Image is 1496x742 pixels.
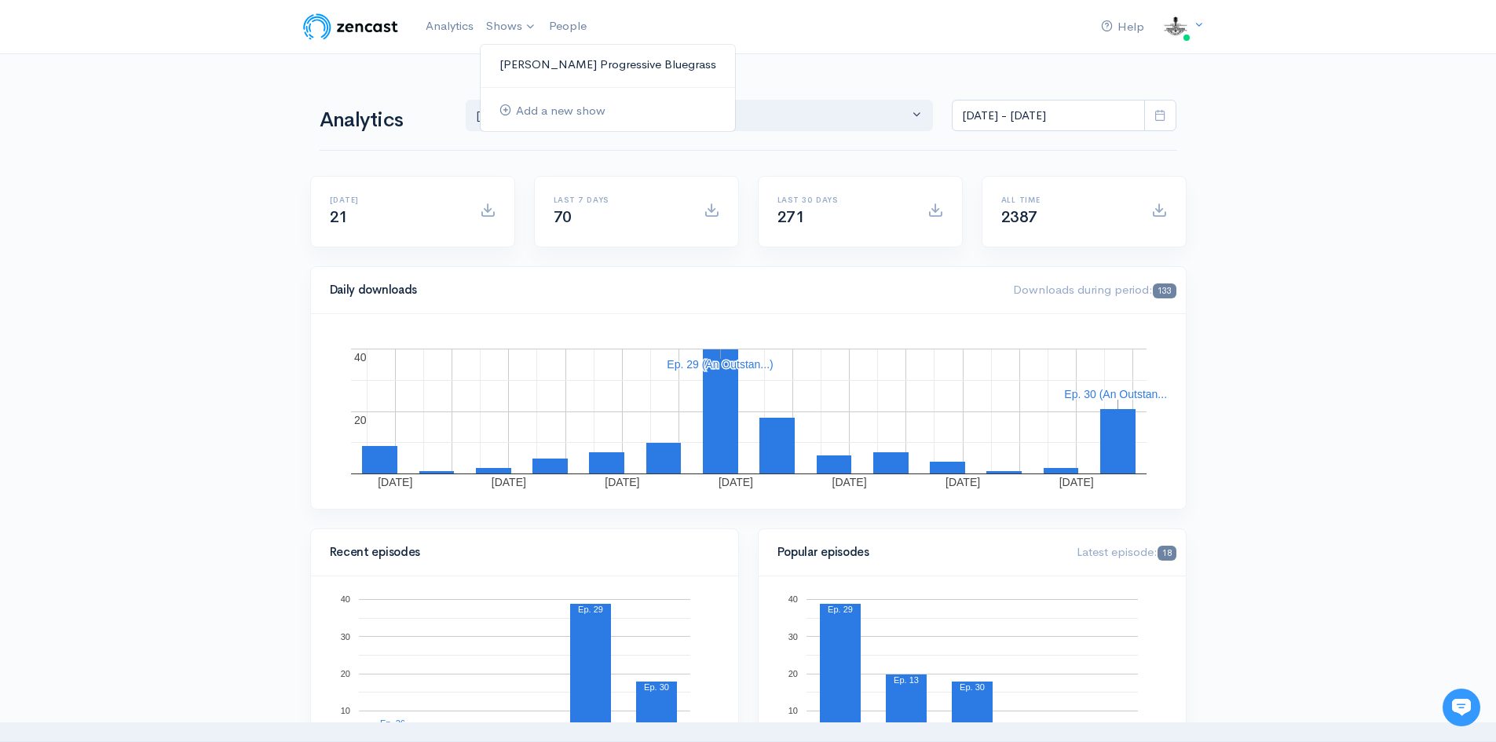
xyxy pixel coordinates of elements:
[340,594,349,604] text: 40
[378,476,412,488] text: [DATE]
[644,682,669,692] text: Ep. 30
[101,217,188,230] span: New conversation
[330,333,1167,490] svg: A chart.
[1013,282,1176,297] span: Downloads during period:
[554,207,572,227] span: 70
[788,706,797,715] text: 10
[1077,544,1176,559] span: Latest episode:
[1158,546,1176,561] span: 18
[1001,207,1037,227] span: 2387
[1095,10,1150,44] a: Help
[21,269,293,288] p: Find an answer quickly
[320,109,447,132] h1: Analytics
[466,100,934,132] button: T Shaw's Progressive Blue...
[301,11,401,42] img: ZenCast Logo
[480,44,736,132] ul: Shows
[330,196,461,204] h6: [DATE]
[1064,388,1170,400] text: Ep. 30 (An Outstan...)
[476,107,909,125] div: [PERSON_NAME] Progressive Blue...
[554,196,685,204] h6: Last 7 days
[1160,11,1191,42] img: ...
[340,706,349,715] text: 10
[480,9,543,44] a: Shows
[543,9,593,43] a: People
[777,546,1059,559] h4: Popular episodes
[24,104,291,180] h2: Just let us know if you need anything and we'll be happy to help! 🙂
[894,675,919,685] text: Ep. 13
[1059,476,1093,488] text: [DATE]
[330,283,995,297] h4: Daily downloads
[46,295,280,327] input: Search articles
[788,631,797,641] text: 30
[24,208,290,239] button: New conversation
[788,594,797,604] text: 40
[419,9,480,43] a: Analytics
[24,76,291,101] h1: Hi 👋
[1443,689,1480,726] iframe: gist-messenger-bubble-iframe
[718,476,752,488] text: [DATE]
[605,476,639,488] text: [DATE]
[340,669,349,678] text: 20
[777,196,909,204] h6: Last 30 days
[578,605,603,614] text: Ep. 29
[1001,196,1132,204] h6: All time
[481,97,735,125] a: Add a new show
[960,682,985,692] text: Ep. 30
[788,669,797,678] text: 20
[777,207,805,227] span: 271
[667,358,773,371] text: Ep. 29 (An Outstan...)
[330,546,710,559] h4: Recent episodes
[828,605,853,614] text: Ep. 29
[354,414,367,426] text: 20
[832,476,866,488] text: [DATE]
[491,476,525,488] text: [DATE]
[952,100,1145,132] input: analytics date range selector
[946,476,980,488] text: [DATE]
[354,351,367,364] text: 40
[1153,283,1176,298] span: 133
[380,718,405,728] text: Ep. 26
[340,631,349,641] text: 30
[330,207,348,227] span: 21
[481,51,735,79] a: [PERSON_NAME] Progressive Bluegrass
